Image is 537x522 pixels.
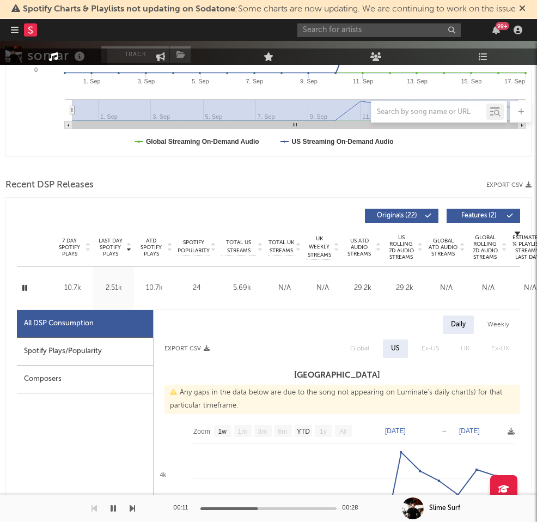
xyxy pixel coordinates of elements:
[470,234,500,260] span: Global Rolling 7D Audio Streams
[292,138,394,145] text: US Streaming On-Demand Audio
[342,502,364,515] div: 00:28
[496,22,509,30] div: 99 +
[461,78,482,84] text: 15. Sep
[55,283,90,294] div: 10.7k
[218,428,227,435] text: 1w
[297,428,310,435] text: YTD
[23,5,235,14] span: Spotify Charts & Playlists not updating on Sodatone
[178,239,210,255] span: Spotify Popularity
[386,234,416,260] span: US Rolling 7D Audio Streams
[300,78,318,84] text: 9. Sep
[441,427,447,435] text: →
[221,283,263,294] div: 5.69k
[479,315,517,334] div: Weekly
[428,238,458,257] span: Global ATD Audio Streams
[306,235,332,259] span: UK Weekly Streams
[297,23,461,37] input: Search for artists
[24,317,94,330] div: All DSP Consumption
[246,78,263,84] text: 7. Sep
[101,46,169,63] button: Track
[83,78,101,84] text: 1. Sep
[17,338,153,366] div: Spotify Plays/Popularity
[352,78,373,84] text: 11. Sep
[34,66,38,73] text: 0
[320,428,327,435] text: 1y
[344,283,381,294] div: 29.2k
[55,238,84,257] span: 7 Day Spotify Plays
[365,209,438,223] button: Originals(22)
[164,385,520,414] div: Any gaps in the data below are due to the song not appearing on Luminate's daily chart(s) for tha...
[268,283,301,294] div: N/A
[385,427,406,435] text: [DATE]
[454,213,504,219] span: Features ( 2 )
[173,502,195,515] div: 00:11
[193,428,210,435] text: Zoom
[278,428,288,435] text: 6m
[137,78,155,84] text: 3. Sep
[486,182,532,189] button: Export CSV
[428,283,465,294] div: N/A
[371,108,486,117] input: Search by song name or URL
[137,238,166,257] span: ATD Spotify Plays
[429,503,460,513] div: Slime Surf
[192,78,209,84] text: 5. Sep
[372,213,422,219] span: Originals ( 22 )
[504,78,525,84] text: 17. Sep
[17,366,153,393] div: Composers
[23,5,516,14] span: : Some charts are now updating. We are continuing to work on the issue
[258,428,267,435] text: 3m
[386,283,423,294] div: 29.2k
[339,428,346,435] text: All
[96,238,125,257] span: Last Day Spotify Plays
[407,78,428,84] text: 13. Sep
[519,5,526,14] span: Dismiss
[5,179,94,192] span: Recent DSP Releases
[137,283,172,294] div: 10.7k
[96,283,131,294] div: 2.51k
[238,428,247,435] text: 1m
[154,369,520,382] h3: [GEOGRAPHIC_DATA]
[27,46,88,64] div: somar
[160,471,166,478] text: 4k
[146,138,259,145] text: Global Streaming On-Demand Audio
[391,342,400,355] div: US
[447,209,520,223] button: Features(2)
[306,283,339,294] div: N/A
[344,238,374,257] span: US ATD Audio Streams
[17,310,153,338] div: All DSP Consumption
[443,315,474,334] div: Daily
[164,345,210,352] button: Export CSV
[221,239,256,255] span: Total US Streams
[470,283,507,294] div: N/A
[178,283,216,294] div: 24
[268,239,294,255] span: Total UK Streams
[492,26,500,34] button: 99+
[459,427,480,435] text: [DATE]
